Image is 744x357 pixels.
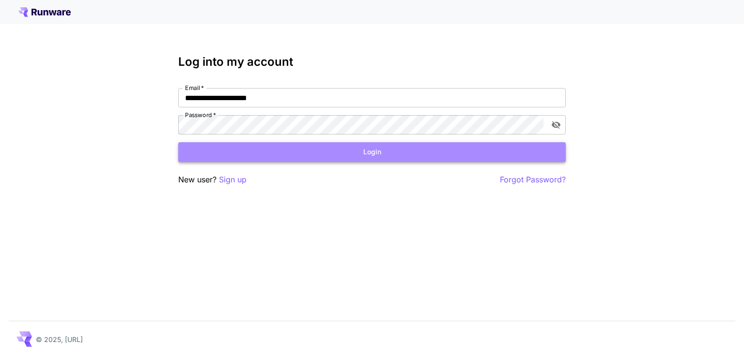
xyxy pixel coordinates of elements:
[178,174,247,186] p: New user?
[36,334,83,344] p: © 2025, [URL]
[547,116,565,134] button: toggle password visibility
[185,84,204,92] label: Email
[178,55,566,69] h3: Log into my account
[219,174,247,186] button: Sign up
[178,142,566,162] button: Login
[500,174,566,186] button: Forgot Password?
[185,111,216,119] label: Password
